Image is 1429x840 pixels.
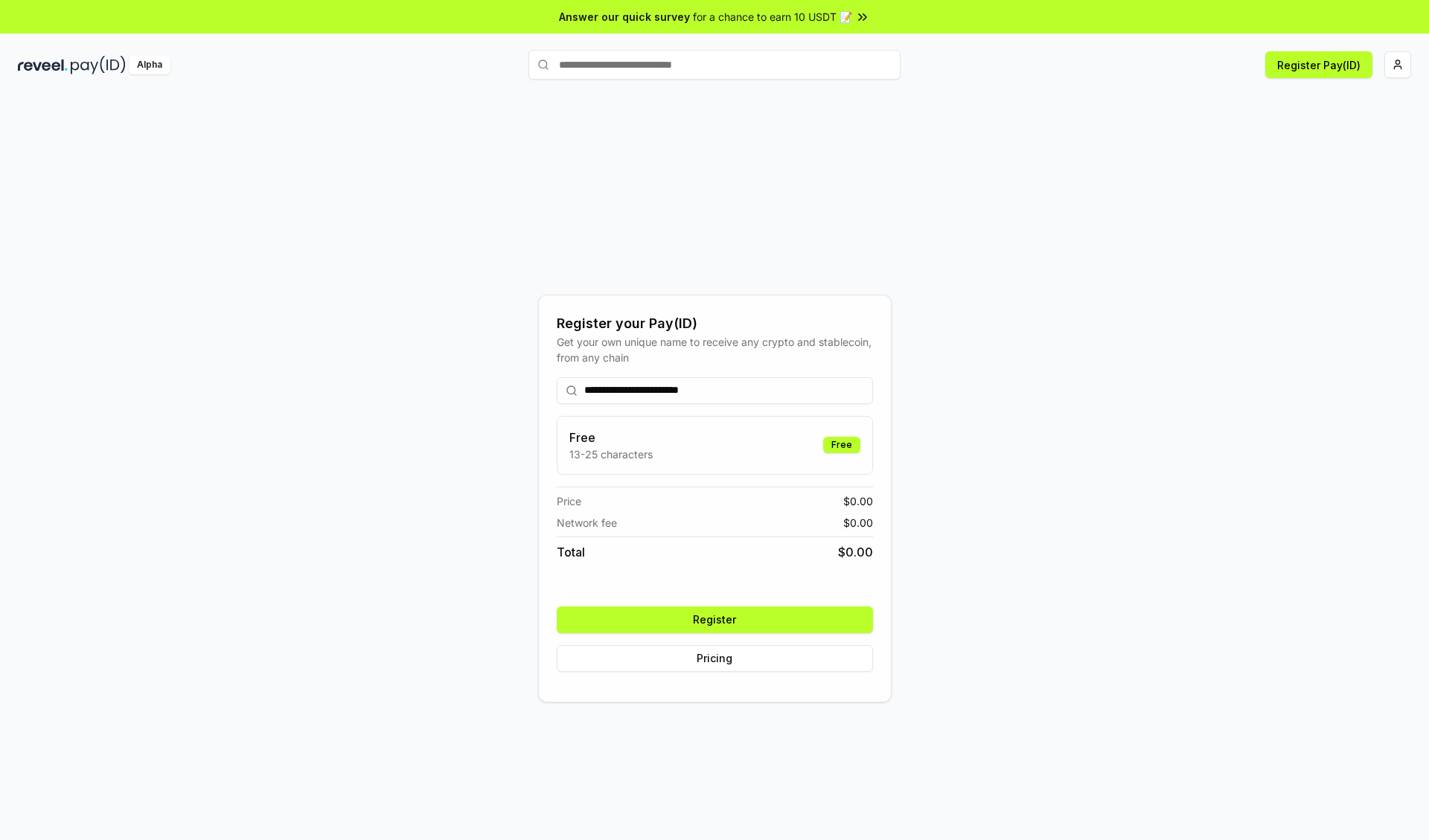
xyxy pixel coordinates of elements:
[1265,51,1372,78] button: Register Pay(ID)
[557,543,585,561] span: Total
[71,56,126,74] img: pay_id
[557,645,873,672] button: Pricing
[18,56,68,74] img: reveel_dark
[569,429,653,446] h3: Free
[129,56,170,74] div: Alpha
[557,313,873,334] div: Register your Pay(ID)
[843,515,873,530] span: $ 0.00
[557,493,581,509] span: Price
[823,437,860,453] div: Free
[557,515,617,530] span: Network fee
[693,9,852,25] span: for a chance to earn 10 USDT 📝
[557,334,873,365] div: Get your own unique name to receive any crypto and stablecoin, from any chain
[843,493,873,509] span: $ 0.00
[557,606,873,633] button: Register
[559,9,690,25] span: Answer our quick survey
[569,446,653,462] p: 13-25 characters
[838,543,873,561] span: $ 0.00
